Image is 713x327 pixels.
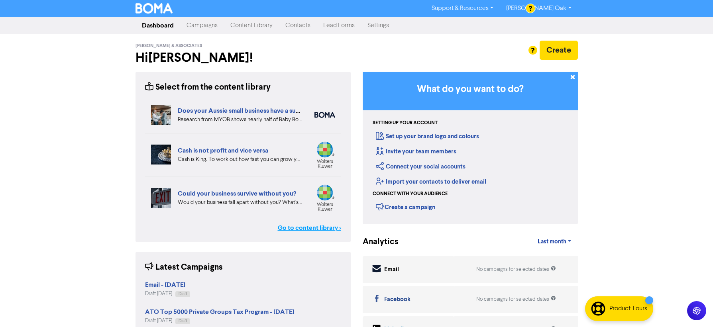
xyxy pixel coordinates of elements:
a: Set up your brand logo and colours [376,133,479,140]
a: Invite your team members [376,148,456,155]
div: Latest Campaigns [145,261,223,274]
a: Settings [361,18,395,33]
a: Content Library [224,18,279,33]
a: Support & Resources [425,2,500,15]
a: Does your Aussie small business have a succession plan? [178,107,338,115]
a: Could your business survive without you? [178,190,296,198]
strong: Email - [DATE] [145,281,185,289]
div: No campaigns for selected dates [476,266,556,273]
img: BOMA Logo [136,3,173,14]
a: Last month [531,234,577,250]
img: wolterskluwer [314,184,335,211]
a: Connect your social accounts [376,163,466,170]
a: Lead Forms [317,18,361,33]
div: Draft [DATE] [145,290,190,298]
div: Select from the content library [145,81,271,94]
a: ATO Top 5000 Private Groups Tax Program - [DATE] [145,309,294,315]
div: No campaigns for selected dates [476,296,556,303]
span: [PERSON_NAME] & Associates [136,43,202,49]
div: Connect with your audience [373,190,448,198]
a: Import your contacts to deliver email [376,178,486,186]
a: Contacts [279,18,317,33]
a: [PERSON_NAME] Oak [500,2,577,15]
div: Getting Started in BOMA [363,72,578,224]
div: Facebook [384,295,411,304]
div: Create a campaign [376,201,435,213]
span: Draft [179,292,187,296]
a: Cash is not profit and vice versa [178,147,268,155]
div: Draft [DATE] [145,317,294,325]
div: Research from MYOB shows nearly half of Baby Boomer business owners are planning to exit in the n... [178,116,302,124]
a: Dashboard [136,18,180,33]
span: Last month [538,238,566,245]
div: Setting up your account [373,119,438,127]
a: Email - [DATE] [145,282,185,288]
div: Analytics [363,236,389,248]
div: Cash is King. To work out how fast you can grow your business, you need to look at your projected... [178,155,302,164]
img: wolterskluwer [314,141,335,168]
button: Create [540,41,578,60]
iframe: Chat Widget [673,289,713,327]
a: Campaigns [180,18,224,33]
span: Draft [179,319,187,323]
div: Email [384,265,399,274]
strong: ATO Top 5000 Private Groups Tax Program - [DATE] [145,308,294,316]
h3: What do you want to do? [375,84,566,95]
h2: Hi [PERSON_NAME] ! [136,50,351,65]
img: boma [314,112,335,118]
div: Would your business fall apart without you? What’s your Plan B in case of accident, illness, or j... [178,198,302,207]
a: Go to content library > [278,223,341,233]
